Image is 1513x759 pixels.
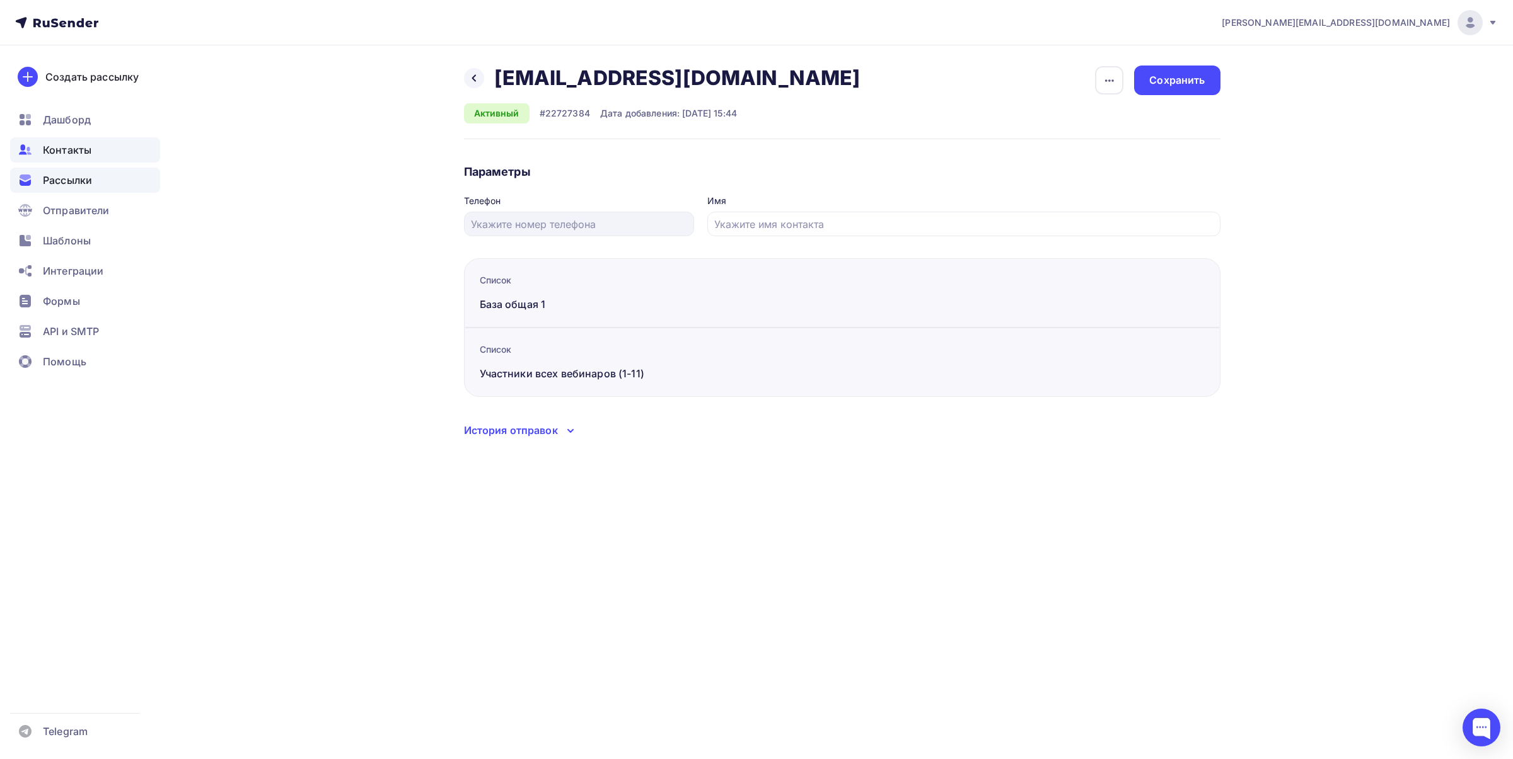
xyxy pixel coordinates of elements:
[43,263,103,278] span: Интеграции
[43,324,99,339] span: API и SMTP
[480,343,697,356] div: Список
[1222,16,1450,29] span: [PERSON_NAME][EMAIL_ADDRESS][DOMAIN_NAME]
[480,297,697,312] div: База общая 1
[1222,10,1498,35] a: [PERSON_NAME][EMAIL_ADDRESS][DOMAIN_NAME]
[43,724,88,739] span: Telegram
[43,233,91,248] span: Шаблоны
[10,168,160,193] a: Рассылки
[480,274,697,287] div: Список
[707,195,1220,212] legend: Имя
[10,198,160,223] a: Отправители
[10,228,160,253] a: Шаблоны
[714,217,1213,232] input: Укажите имя контакта
[464,103,530,123] div: Активный
[43,354,86,369] span: Помощь
[494,66,861,91] h2: [EMAIL_ADDRESS][DOMAIN_NAME]
[10,107,160,132] a: Дашборд
[464,164,1220,180] h4: Параметры
[540,107,590,120] div: #22727384
[43,142,91,157] span: Контакты
[10,288,160,314] a: Формы
[43,112,91,127] span: Дашборд
[480,366,697,381] div: Участники всех вебинаров (1-11)
[1149,73,1205,88] div: Сохранить
[10,137,160,163] a: Контакты
[43,203,110,218] span: Отправители
[45,69,139,84] div: Создать рассылку
[43,173,92,188] span: Рассылки
[464,423,558,438] div: История отправок
[600,107,737,120] div: Дата добавления: [DATE] 15:44
[43,294,80,309] span: Формы
[471,217,687,232] input: Укажите номер телефона
[464,195,694,212] legend: Телефон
